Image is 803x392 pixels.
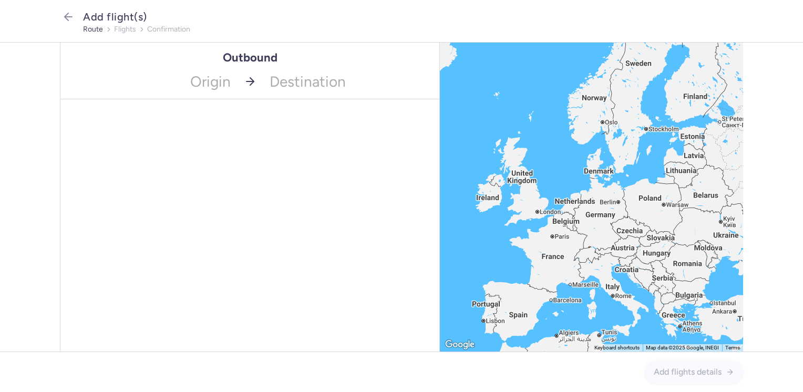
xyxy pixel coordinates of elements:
[263,64,440,99] span: Destination
[147,25,190,34] button: confirmation
[223,51,277,64] h1: Outbound
[442,338,477,352] img: Google
[645,360,743,384] button: Add flights details
[594,344,640,352] button: Keyboard shortcuts
[725,345,740,350] a: Terms
[646,345,719,350] span: Map data ©2025 Google, INEGI
[654,367,722,377] span: Add flights details
[60,64,237,99] span: Origin
[114,25,136,34] button: flights
[442,341,477,348] a: Open this area in Google Maps (opens a new window)
[83,25,103,34] button: route
[83,11,147,23] span: Add flight(s)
